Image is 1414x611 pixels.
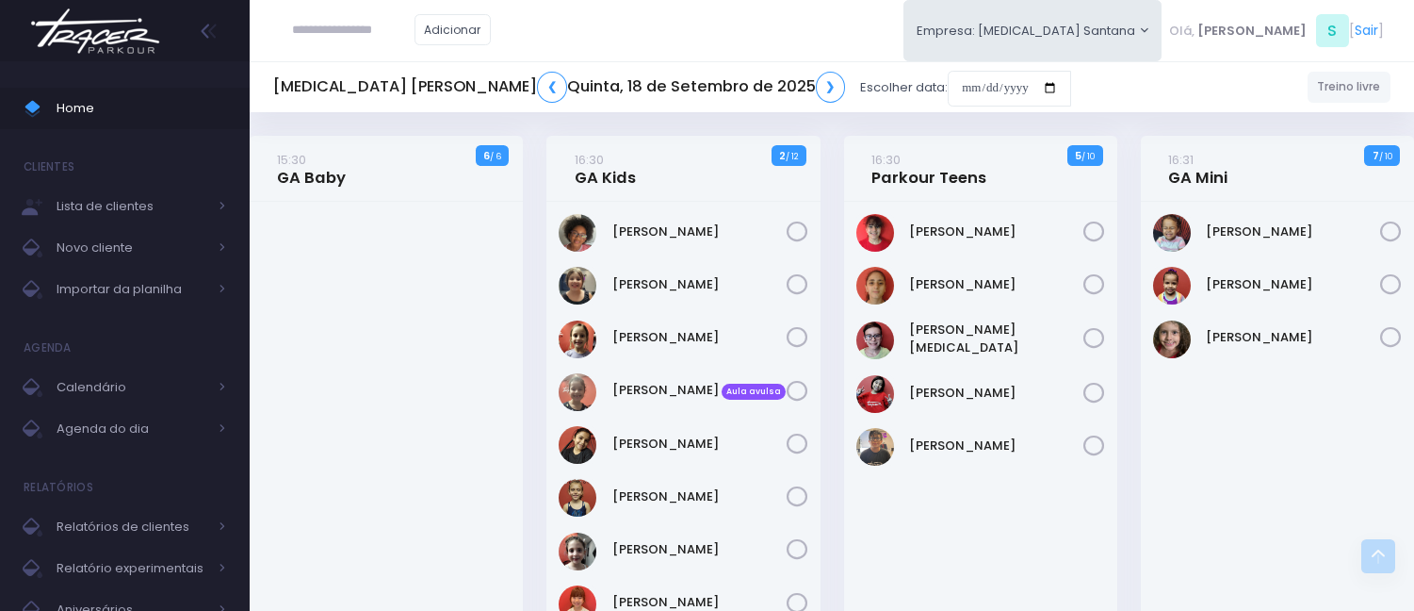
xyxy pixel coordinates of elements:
[559,426,596,464] img: Livia Baião Gomes
[1355,21,1378,41] a: Sair
[1379,151,1392,162] small: / 10
[1308,72,1391,103] a: Treino livre
[57,375,207,400] span: Calendário
[856,322,894,359] img: João Vitor Fontan Nicoleti
[722,384,787,401] span: Aula avulsa
[786,151,798,162] small: / 12
[909,321,1083,357] a: [PERSON_NAME][MEDICAL_DATA]
[1153,321,1191,358] img: Maria Helena Coelho Mariano
[559,533,596,570] img: Mariana Garzuzi Palma
[559,479,596,517] img: Manuela Andrade Bertolla
[909,437,1083,455] a: [PERSON_NAME]
[612,487,787,506] a: [PERSON_NAME]
[24,469,93,506] h4: Relatórios
[612,328,787,347] a: [PERSON_NAME]
[277,151,306,169] small: 15:30
[273,66,1071,109] div: Escolher data:
[871,151,901,169] small: 16:30
[575,150,636,188] a: 16:30GA Kids
[57,515,207,539] span: Relatórios de clientes
[277,150,346,188] a: 15:30GA Baby
[856,428,894,466] img: Lucas figueiredo guedes
[575,151,604,169] small: 16:30
[612,540,787,559] a: [PERSON_NAME]
[612,275,787,294] a: [PERSON_NAME]
[1197,22,1307,41] span: [PERSON_NAME]
[909,223,1083,241] a: [PERSON_NAME]
[483,148,490,163] strong: 6
[1153,214,1191,252] img: Malu Souza de Carvalho
[1162,9,1390,52] div: [ ]
[414,14,492,45] a: Adicionar
[856,375,894,413] img: Lorena mie sato ayres
[612,223,787,241] a: [PERSON_NAME]
[1081,151,1095,162] small: / 10
[559,373,596,411] img: Laura Alycia Ventura de Souza
[559,267,596,305] img: Heloisa Frederico Mota
[909,275,1083,294] a: [PERSON_NAME]
[57,277,207,302] span: Importar da planilha
[871,150,986,188] a: 16:30Parkour Teens
[559,214,596,252] img: Giulia Coelho Mariano
[909,384,1083,403] a: [PERSON_NAME]
[1169,22,1195,41] span: Olá,
[856,214,894,252] img: Anna Helena Roque Silva
[1206,328,1380,347] a: [PERSON_NAME]
[57,417,207,441] span: Agenda do dia
[1206,275,1380,294] a: [PERSON_NAME]
[1316,14,1349,47] span: S
[612,381,787,400] a: [PERSON_NAME] Aula avulsa
[1075,148,1081,163] strong: 5
[1373,148,1379,163] strong: 7
[490,151,501,162] small: / 6
[856,267,894,305] img: Anna Júlia Roque Silva
[57,194,207,219] span: Lista de clientes
[816,72,846,103] a: ❯
[24,329,72,367] h4: Agenda
[537,72,567,103] a: ❮
[273,72,845,103] h5: [MEDICAL_DATA] [PERSON_NAME] Quinta, 18 de Setembro de 2025
[1168,151,1194,169] small: 16:31
[779,148,786,163] strong: 2
[559,321,596,358] img: Lara Prado Pfefer
[1168,150,1227,188] a: 16:31GA Mini
[57,236,207,260] span: Novo cliente
[24,148,74,186] h4: Clientes
[57,96,226,121] span: Home
[57,556,207,581] span: Relatório experimentais
[1153,267,1191,305] img: Maria Cecília Menezes Rodrigues
[1206,223,1380,241] a: [PERSON_NAME]
[612,435,787,454] a: [PERSON_NAME]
